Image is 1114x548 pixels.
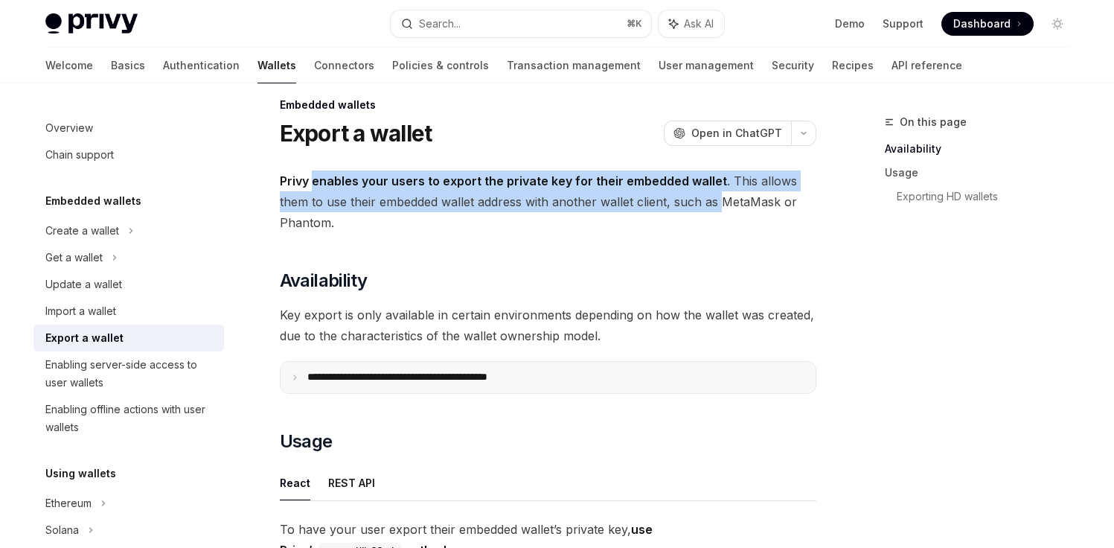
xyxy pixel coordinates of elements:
a: Authentication [163,48,240,83]
span: ⌘ K [627,18,642,30]
a: Policies & controls [392,48,489,83]
a: Support [883,16,923,31]
button: Search...⌘K [391,10,651,37]
div: Import a wallet [45,302,116,320]
button: Ask AI [659,10,724,37]
a: Import a wallet [33,298,224,325]
div: Chain support [45,146,114,164]
a: User management [659,48,754,83]
h5: Using wallets [45,465,116,482]
button: React [280,465,310,500]
span: Availability [280,269,368,293]
span: . This allows them to use their embedded wallet address with another wallet client, such as MetaM... [280,171,816,233]
div: Create a wallet [45,222,119,240]
a: Chain support [33,141,224,168]
a: Exporting HD wallets [897,185,1081,208]
a: Export a wallet [33,325,224,351]
a: Security [772,48,814,83]
img: light logo [45,13,138,34]
div: Enabling server-side access to user wallets [45,356,215,392]
h5: Embedded wallets [45,192,141,210]
a: Update a wallet [33,271,224,298]
div: Overview [45,119,93,137]
h1: Export a wallet [280,120,432,147]
div: Embedded wallets [280,98,816,112]
div: Update a wallet [45,275,122,293]
span: Ask AI [684,16,714,31]
div: Search... [419,15,461,33]
a: Welcome [45,48,93,83]
span: Usage [280,430,333,453]
span: Dashboard [953,16,1011,31]
span: On this page [900,113,967,131]
div: Enabling offline actions with user wallets [45,401,215,436]
span: Open in ChatGPT [691,126,782,141]
a: Availability [885,137,1081,161]
button: REST API [328,465,375,500]
div: Get a wallet [45,249,103,267]
div: Ethereum [45,494,92,512]
a: API reference [891,48,962,83]
a: Overview [33,115,224,141]
div: Solana [45,521,79,539]
a: Enabling offline actions with user wallets [33,396,224,441]
a: Demo [835,16,865,31]
strong: Privy enables your users to export the private key for their embedded wallet [280,173,727,188]
a: Enabling server-side access to user wallets [33,351,224,396]
a: Connectors [314,48,374,83]
button: Open in ChatGPT [664,121,791,146]
button: Toggle dark mode [1046,12,1069,36]
div: Export a wallet [45,329,124,347]
a: Recipes [832,48,874,83]
span: Key export is only available in certain environments depending on how the wallet was created, due... [280,305,816,346]
a: Dashboard [941,12,1034,36]
a: Basics [111,48,145,83]
a: Transaction management [507,48,641,83]
a: Usage [885,161,1081,185]
a: Wallets [257,48,296,83]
